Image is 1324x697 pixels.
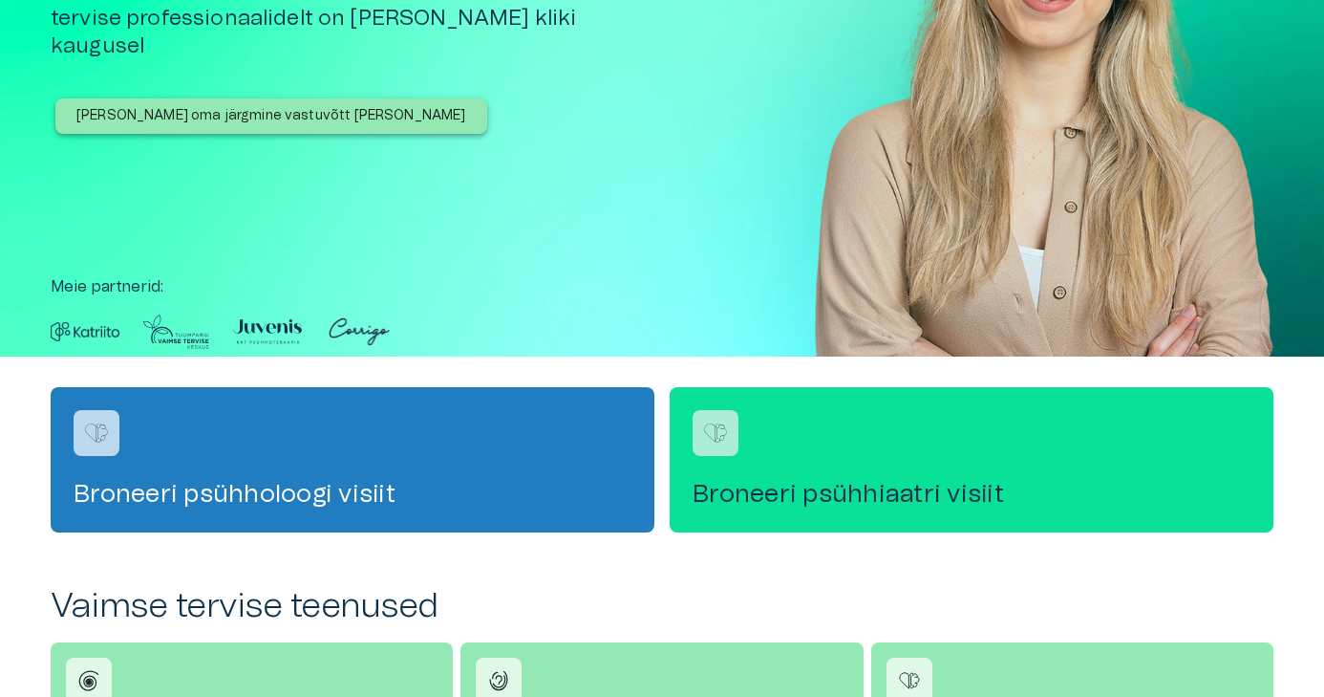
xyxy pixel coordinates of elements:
img: Broneeri psühhiaatri visiit logo [701,419,730,447]
h4: Broneeri psühholoogi visiit [74,479,631,510]
button: [PERSON_NAME] oma järgmine vastuvõtt [PERSON_NAME] [55,98,487,134]
p: [PERSON_NAME] oma järgmine vastuvõtt [PERSON_NAME] [76,106,466,126]
img: Partner logo [233,314,302,350]
img: Partner logo [325,314,394,350]
img: Broneeri psühholoogi visiit logo [82,419,111,447]
img: Partner logo [142,314,210,350]
img: Muud vaimse tervise teenused icon [895,666,924,695]
h2: Vaimse tervise teenused [51,586,1273,627]
a: Navigate to service booking [51,387,654,533]
img: Psühhoteraapia icon [75,666,103,695]
h4: Broneeri psühhiaatri visiit [693,479,1250,510]
a: Navigate to service booking [670,387,1273,533]
p: Meie partnerid : [51,275,1273,298]
img: Psühholoogia icon [484,666,513,695]
img: Partner logo [51,314,119,350]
